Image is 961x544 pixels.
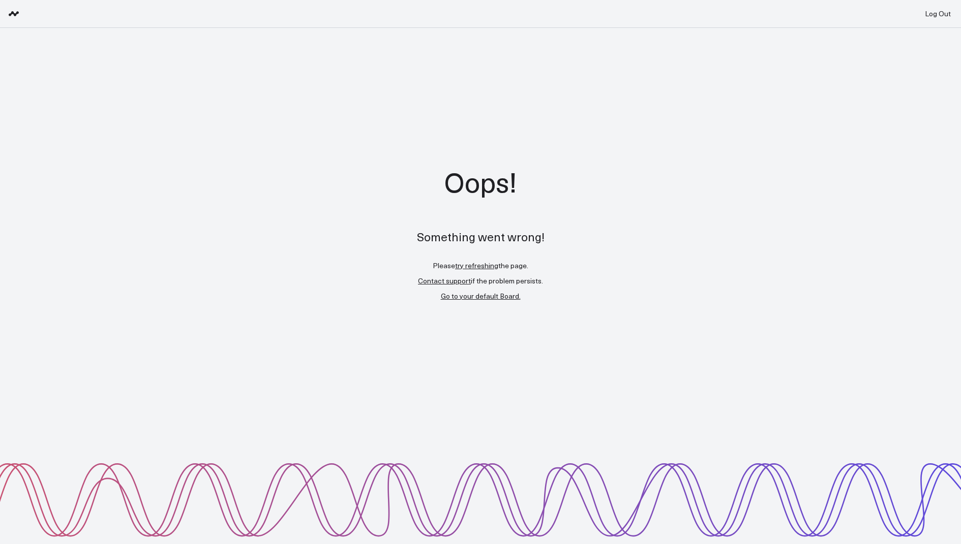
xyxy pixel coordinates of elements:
[417,163,545,200] h1: Oops!
[417,273,545,289] li: if the problem persists.
[418,276,471,285] a: Contact support
[417,215,545,258] p: Something went wrong!
[441,291,521,301] a: Go to your default Board.
[455,261,498,270] a: try refreshing
[417,258,545,273] li: Please the page.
